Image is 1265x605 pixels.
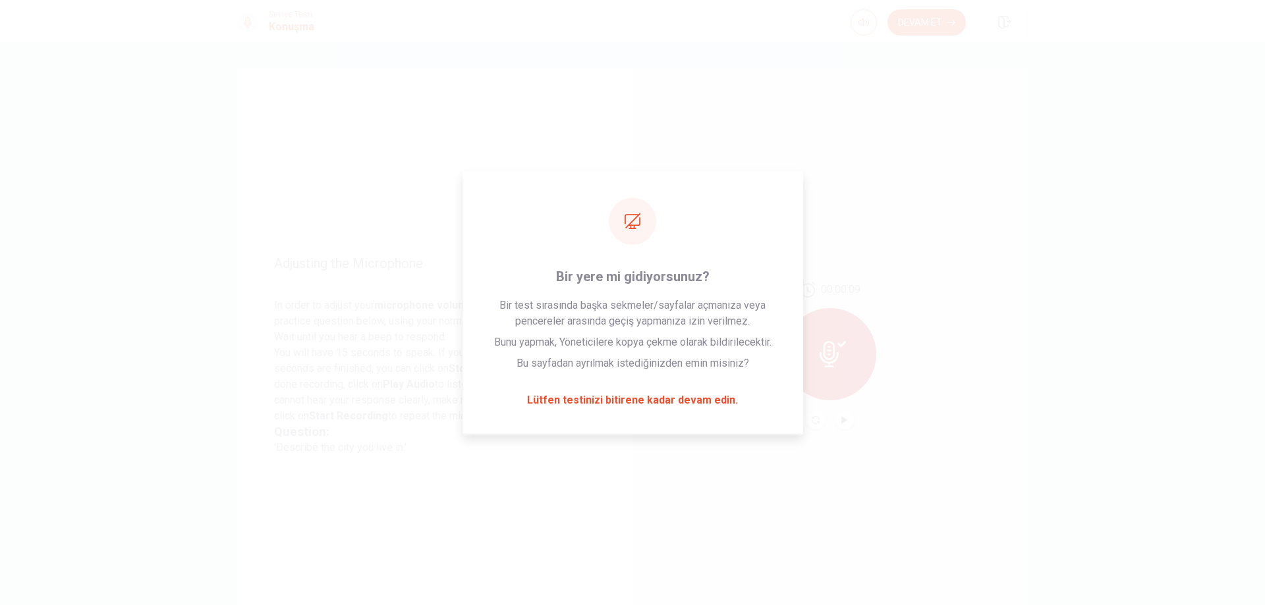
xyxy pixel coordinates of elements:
[274,424,596,456] div: 'Describe the city you live in.'
[269,10,314,19] span: Seviye Testi
[274,255,596,271] span: Adjusting the Microphone
[374,299,474,311] strong: microphone volume
[821,282,860,298] span: 00:00:09
[274,298,596,345] p: In order to adjust your , please answer the practice question below, using your normal speaking t...
[806,411,825,429] button: Record Again
[274,345,596,424] p: You will have 15 seconds to speak. If you finish recording before 15 seconds are finished, you ca...
[449,362,526,375] strong: Stop Recording
[274,424,596,440] h3: Question:
[887,9,966,36] button: Devam Et
[269,19,314,35] h1: Konuşma
[309,409,388,422] strong: Start Recording
[835,411,854,429] button: Play Audio
[383,378,435,390] strong: Play Audio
